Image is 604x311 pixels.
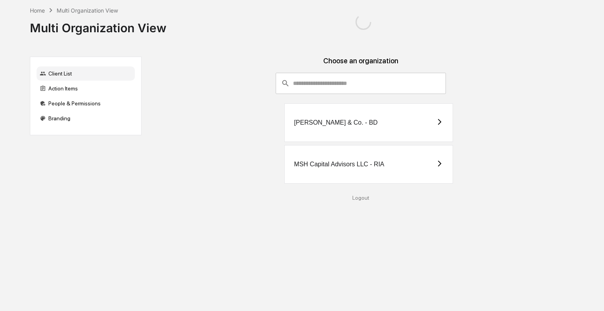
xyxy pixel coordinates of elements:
[37,81,135,96] div: Action Items
[294,119,378,126] div: [PERSON_NAME] & Co. - BD
[276,73,446,94] div: consultant-dashboard__filter-organizations-search-bar
[37,111,135,125] div: Branding
[294,161,384,168] div: MSH Capital Advisors LLC - RIA
[148,195,573,201] div: Logout
[148,57,573,73] div: Choose an organization
[30,7,45,14] div: Home
[37,66,135,81] div: Client List
[30,15,166,35] div: Multi Organization View
[57,7,118,14] div: Multi Organization View
[37,96,135,110] div: People & Permissions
